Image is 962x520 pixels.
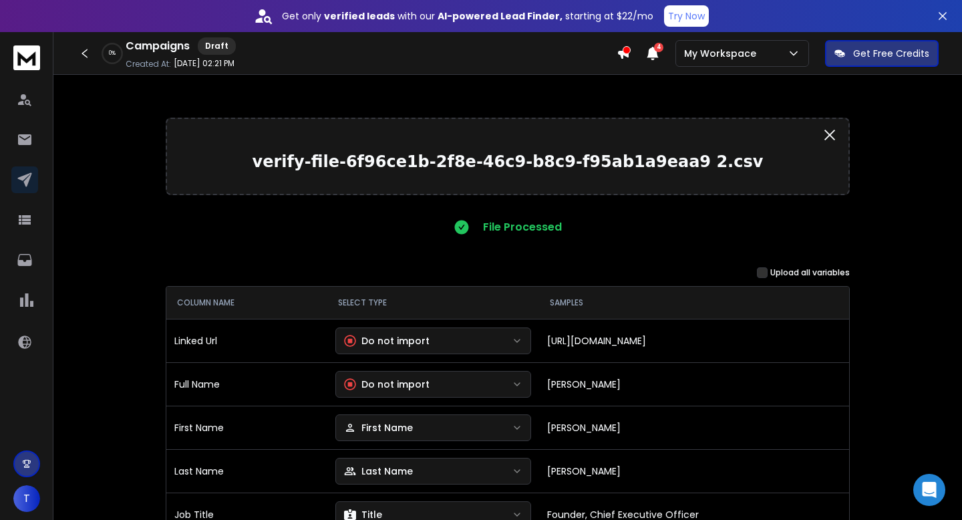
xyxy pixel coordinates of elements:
[327,287,539,319] th: SELECT TYPE
[166,406,327,449] td: First Name
[166,362,327,406] td: Full Name
[178,151,838,172] p: verify-file-6f96ce1b-2f8e-46c9-b8c9-f95ab1a9eaa9 2.csv
[684,47,762,60] p: My Workspace
[654,43,663,52] span: 4
[539,287,849,319] th: SAMPLES
[126,59,171,70] p: Created At:
[109,49,116,57] p: 0 %
[770,267,850,278] label: Upload all variables
[13,45,40,70] img: logo
[344,465,413,478] div: Last Name
[13,485,40,512] button: T
[126,38,190,54] h1: Campaigns
[664,5,709,27] button: Try Now
[539,362,849,406] td: [PERSON_NAME]
[198,37,236,55] div: Draft
[282,9,653,23] p: Get only with our starting at $22/mo
[344,378,430,391] div: Do not import
[344,421,413,434] div: First Name
[166,449,327,493] td: Last Name
[539,449,849,493] td: [PERSON_NAME]
[853,47,929,60] p: Get Free Credits
[913,474,945,506] div: Open Intercom Messenger
[344,334,430,348] div: Do not import
[539,319,849,362] td: [URL][DOMAIN_NAME]
[166,287,327,319] th: COLUMN NAME
[438,9,563,23] strong: AI-powered Lead Finder,
[539,406,849,449] td: [PERSON_NAME]
[825,40,939,67] button: Get Free Credits
[324,9,395,23] strong: verified leads
[483,219,562,235] p: File Processed
[668,9,705,23] p: Try Now
[166,319,327,362] td: Linked Url
[174,58,234,69] p: [DATE] 02:21 PM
